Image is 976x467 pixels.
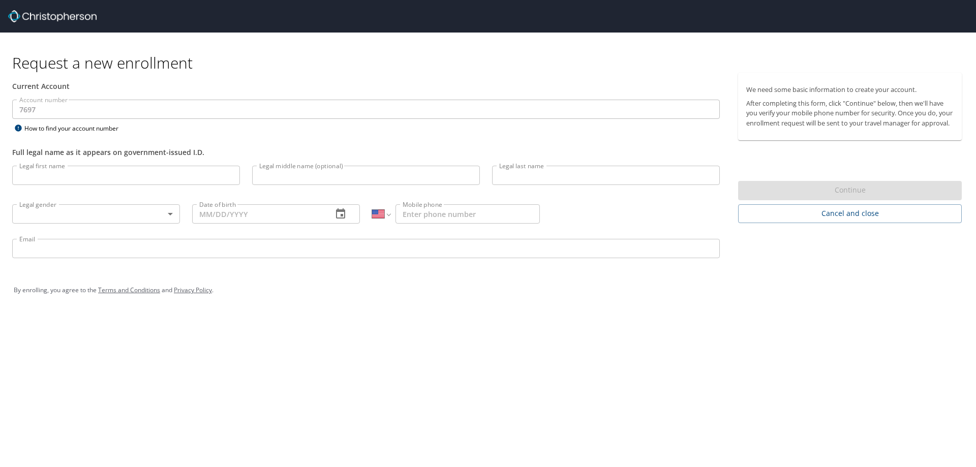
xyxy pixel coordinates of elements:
[12,204,180,224] div: ​
[746,207,954,220] span: Cancel and close
[395,204,540,224] input: Enter phone number
[738,204,962,223] button: Cancel and close
[12,81,720,91] div: Current Account
[8,10,97,22] img: cbt logo
[746,85,954,95] p: We need some basic information to create your account.
[746,99,954,128] p: After completing this form, click "Continue" below, then we'll have you verify your mobile phone ...
[174,286,212,294] a: Privacy Policy
[12,122,139,135] div: How to find your account number
[12,147,720,158] div: Full legal name as it appears on government-issued I.D.
[192,204,324,224] input: MM/DD/YYYY
[14,277,962,303] div: By enrolling, you agree to the and .
[12,53,970,73] h1: Request a new enrollment
[98,286,160,294] a: Terms and Conditions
